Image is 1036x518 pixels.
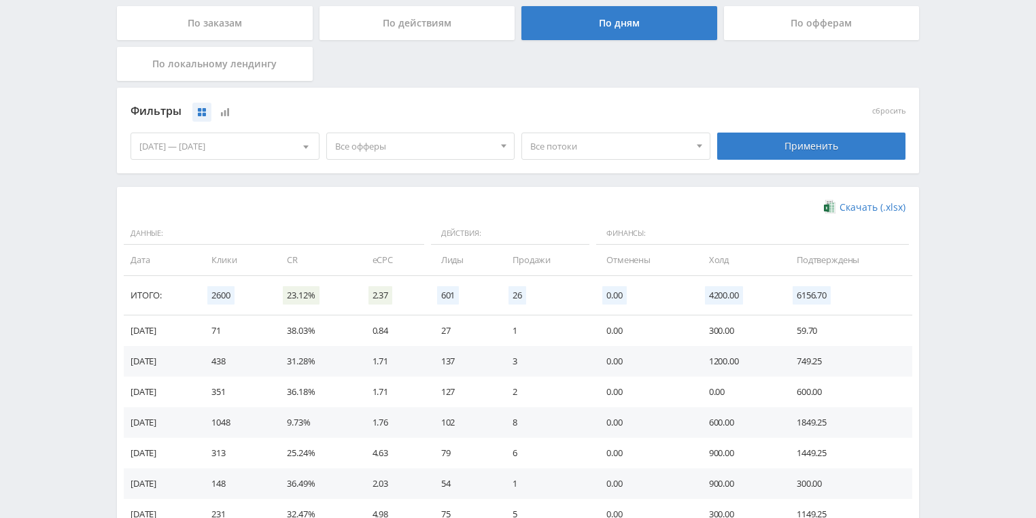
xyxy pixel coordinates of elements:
td: 9.73% [273,407,358,438]
td: 3 [499,346,593,377]
img: xlsx [824,200,835,213]
span: Действия: [431,222,589,245]
span: 23.12% [283,286,319,305]
td: 59.70 [783,315,912,346]
span: Все потоки [530,133,689,159]
td: 148 [198,468,273,499]
td: 1449.25 [783,438,912,468]
td: 1200.00 [695,346,783,377]
div: По дням [521,6,717,40]
span: Скачать (.xlsx) [840,202,905,213]
td: 6 [499,438,593,468]
td: 0.00 [593,315,695,346]
td: 300.00 [783,468,912,499]
span: 4200.00 [705,286,743,305]
td: 900.00 [695,468,783,499]
span: 6156.70 [793,286,831,305]
td: 38.03% [273,315,358,346]
td: 1 [499,468,593,499]
td: Продажи [499,245,593,275]
td: 137 [428,346,499,377]
td: Отменены [593,245,695,275]
td: Подтверждены [783,245,912,275]
td: [DATE] [124,315,198,346]
td: [DATE] [124,407,198,438]
td: Клики [198,245,273,275]
td: 36.18% [273,377,358,407]
td: 0.00 [695,377,783,407]
td: CR [273,245,358,275]
td: 79 [428,438,499,468]
td: 0.00 [593,407,695,438]
td: 31.28% [273,346,358,377]
td: Лиды [428,245,499,275]
td: 1048 [198,407,273,438]
td: 71 [198,315,273,346]
div: По заказам [117,6,313,40]
span: 26 [508,286,526,305]
td: Дата [124,245,198,275]
div: По локальному лендингу [117,47,313,81]
td: 0.00 [593,468,695,499]
td: 0.00 [593,346,695,377]
td: 900.00 [695,438,783,468]
td: 1 [499,315,593,346]
td: Холд [695,245,783,275]
td: 36.49% [273,468,358,499]
div: [DATE] — [DATE] [131,133,319,159]
div: По действиям [320,6,515,40]
span: 0.00 [602,286,626,305]
span: Все офферы [335,133,494,159]
td: [DATE] [124,438,198,468]
td: 1.71 [359,346,428,377]
td: 25.24% [273,438,358,468]
button: сбросить [872,107,905,116]
td: 2.03 [359,468,428,499]
span: Данные: [124,222,424,245]
td: 4.63 [359,438,428,468]
div: Фильтры [131,101,710,122]
span: 2600 [207,286,234,305]
td: 0.00 [593,377,695,407]
td: 1849.25 [783,407,912,438]
td: 54 [428,468,499,499]
td: [DATE] [124,468,198,499]
td: 749.25 [783,346,912,377]
span: Финансы: [596,222,909,245]
div: По офферам [724,6,920,40]
td: 600.00 [695,407,783,438]
td: 300.00 [695,315,783,346]
td: [DATE] [124,346,198,377]
td: [DATE] [124,377,198,407]
td: 0.00 [593,438,695,468]
div: Применить [717,133,906,160]
td: eCPC [359,245,428,275]
span: 601 [437,286,460,305]
td: 127 [428,377,499,407]
span: 2.37 [368,286,392,305]
td: 1.76 [359,407,428,438]
td: 313 [198,438,273,468]
td: 351 [198,377,273,407]
td: 2 [499,377,593,407]
td: Итого: [124,276,198,315]
td: 8 [499,407,593,438]
td: 600.00 [783,377,912,407]
td: 0.84 [359,315,428,346]
td: 27 [428,315,499,346]
td: 438 [198,346,273,377]
a: Скачать (.xlsx) [824,201,905,214]
td: 1.71 [359,377,428,407]
td: 102 [428,407,499,438]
